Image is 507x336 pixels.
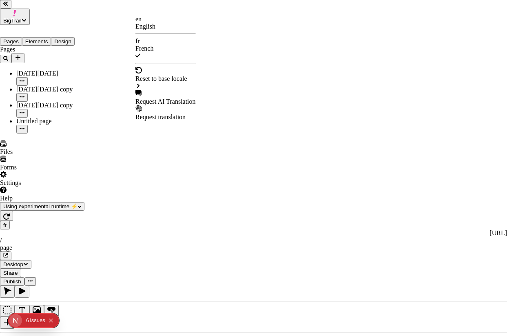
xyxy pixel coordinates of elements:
div: fr [135,38,196,45]
div: Open locale picker [135,16,196,121]
div: Reset to base locale [135,75,196,82]
div: Request translation [135,113,196,121]
div: French [135,45,196,52]
div: en [135,16,196,23]
div: English [135,23,196,30]
div: Request AI Translation [135,98,196,105]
